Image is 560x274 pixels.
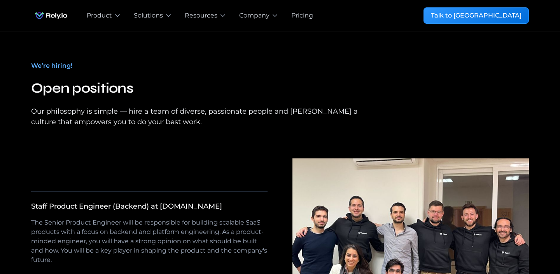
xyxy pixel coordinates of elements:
div: We’re hiring! [31,61,72,70]
a: home [31,8,71,23]
p: The Senior Product Engineer will be responsible for building scalable SaaS products with a focus ... [31,218,268,265]
div: Solutions [134,11,163,20]
div: Resources [185,11,217,20]
a: Pricing [291,11,313,20]
div: Product [87,11,112,20]
div: Talk to [GEOGRAPHIC_DATA] [431,11,521,20]
div: Company [239,11,269,20]
div: Staff Product Engineer (Backend) at [DOMAIN_NAME] [31,201,222,212]
iframe: Chatbot [509,223,549,263]
div: Our philosophy is simple — hire a team of diverse, passionate people and [PERSON_NAME] a culture ... [31,106,373,127]
h2: Open positions [31,77,373,100]
img: Rely.io logo [31,8,71,23]
a: Talk to [GEOGRAPHIC_DATA] [423,7,529,24]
